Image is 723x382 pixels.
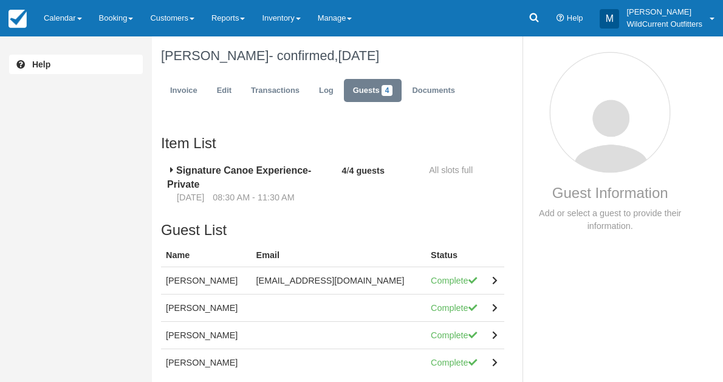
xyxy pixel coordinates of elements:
img: guest-empty-state.png [549,52,671,173]
a: Transactions [242,79,309,103]
span: Help [567,13,583,22]
b: guests [357,166,385,176]
a: Guests4 [344,79,402,103]
h3: Item List [161,135,504,151]
a: Documents [403,79,464,103]
i: Help [557,15,564,22]
span: Complete [431,358,477,367]
span: [DATE] [338,48,379,63]
b: 4 [341,166,346,176]
span: 4 [382,85,393,96]
h1: [PERSON_NAME]- confirmed, [161,49,504,63]
th: Email [252,244,426,267]
span: [DATE] [177,193,204,202]
td: [PERSON_NAME] [161,294,252,321]
span: Signature Canoe Experience- Private [167,165,311,189]
td: [PERSON_NAME] [161,349,252,376]
span: / [341,166,384,176]
span: Complete [431,303,477,313]
h3: Guest List [161,222,504,238]
a: Log [310,79,343,103]
p: [PERSON_NAME] [626,6,702,18]
img: checkfront-main-nav-mini-logo.png [9,10,27,28]
div: All slots full [429,164,498,177]
td: [PERSON_NAME] [161,321,252,349]
th: Status [426,244,487,267]
td: [PERSON_NAME] [161,267,252,294]
div: M [600,9,619,29]
b: Help [32,60,50,69]
a: Help [9,55,143,74]
span: Complete [431,276,477,285]
h3: Guest Information [535,185,685,201]
span: Complete [431,330,477,340]
div: Add or select a guest to provide their information. [535,185,685,233]
a: Edit [208,79,241,103]
b: 4 [349,166,354,176]
a: Invoice [161,79,207,103]
th: Name [161,244,252,267]
p: WildCurrent Outfitters [626,18,702,30]
td: [EMAIL_ADDRESS][DOMAIN_NAME] [252,267,426,294]
span: 08:30 AM - 11:30 AM [207,193,294,202]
